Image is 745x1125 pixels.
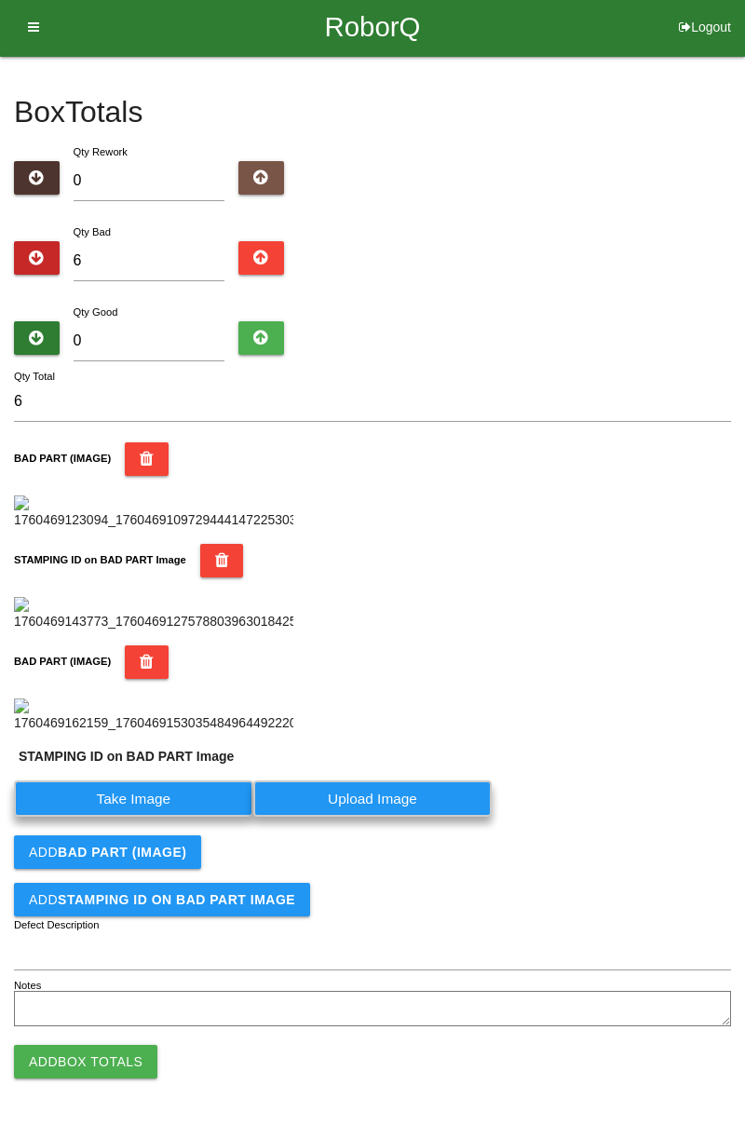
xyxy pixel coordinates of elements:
label: Qty Rework [74,146,128,157]
b: STAMPING ID on BAD PART Image [14,554,186,565]
b: BAD PART (IMAGE) [14,453,111,464]
b: BAD PART (IMAGE) [58,845,186,860]
label: Qty Bad [74,226,111,237]
label: Notes [14,978,41,994]
button: BAD PART (IMAGE) [125,645,169,679]
label: Qty Good [74,306,118,318]
label: Qty Total [14,369,55,385]
img: 1760469123094_17604691097294441472253037154703.jpg [14,495,293,530]
h4: Box Totals [14,96,731,129]
b: STAMPING ID on BAD PART Image [19,749,234,764]
b: STAMPING ID on BAD PART Image [58,892,295,907]
button: STAMPING ID on BAD PART Image [200,544,244,577]
img: 1760469162159_17604691530354849644922208427746.jpg [14,698,293,733]
label: Upload Image [253,780,493,817]
button: AddBox Totals [14,1045,157,1078]
button: AddSTAMPING ID on BAD PART Image [14,883,310,916]
label: Take Image [14,780,253,817]
label: Defect Description [14,917,100,933]
b: BAD PART (IMAGE) [14,656,111,667]
img: 1760469143773_17604691275788039630184258397693.jpg [14,597,293,631]
button: BAD PART (IMAGE) [125,442,169,476]
button: AddBAD PART (IMAGE) [14,835,201,869]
